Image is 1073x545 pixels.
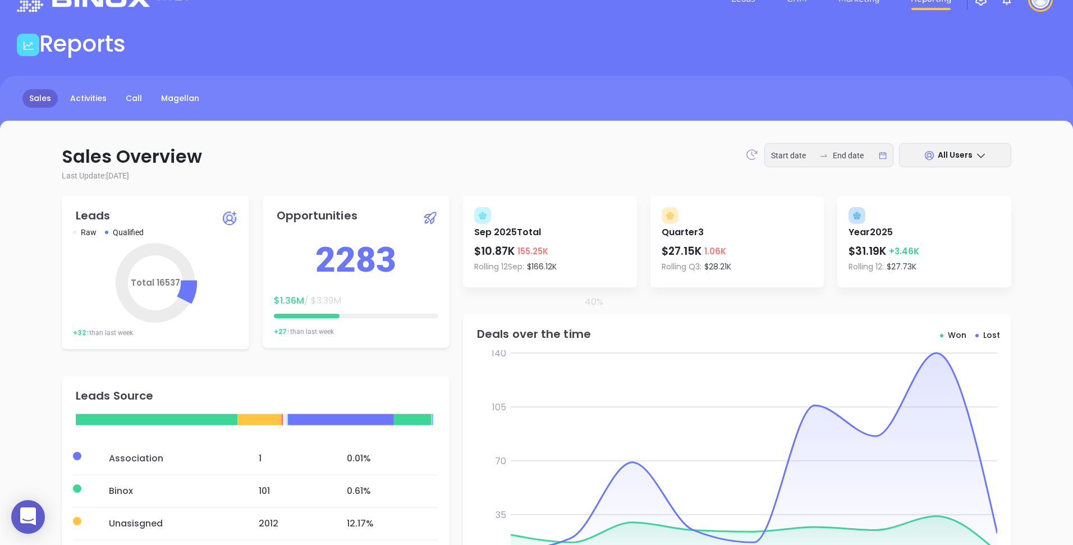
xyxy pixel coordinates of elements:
h4: $27.15K [662,239,726,261]
span: $ 28.21K [701,261,731,272]
span: $ 27.73K [884,261,916,272]
span: 155.25K [515,245,548,258]
span: 1.06K [701,245,726,258]
p: Rolling 12: [849,261,1011,273]
h4: $31.19K [849,239,919,261]
a: Magellan [154,89,206,108]
span: $ 1.36M [274,294,304,307]
p: Last Update: [DATE] [62,170,1011,182]
span: All Users [938,149,973,161]
a: Sales [22,89,58,108]
div: 101 [259,484,320,498]
h4: $10.87K [474,239,548,261]
span: + 3.46K [886,245,919,258]
tspan: 140 [492,347,506,360]
span: than last week [290,327,334,337]
div: 0.61 % [347,484,438,498]
div: 1 [259,452,320,465]
a: Activities [63,89,113,108]
p: Rolling Q 3 : [662,261,824,273]
p: Sep 2025 Total [474,224,541,239]
div: Leads Source [76,390,153,401]
input: Start date [771,149,815,162]
span: $ 166.12K [524,261,557,272]
tspan: 70 [495,455,506,468]
h1: Reports [39,30,126,57]
span: to [819,151,828,160]
span: Won [948,329,966,341]
div: 2012 [259,517,320,530]
span: swap-right [819,151,828,160]
tspan: Total 16537 [131,277,180,288]
p: Quarter 3 [662,224,704,239]
p: Rolling 12 Sep : [474,261,637,273]
p: Sales Overview [62,143,1011,170]
span: 2283 [315,233,396,286]
a: Call [119,89,149,108]
p: Year 2025 [849,224,893,239]
span: Lost [983,329,1000,341]
tspan: 105 [492,401,506,414]
div: Unasisgned [109,517,231,530]
div: Binox [109,484,231,498]
span: + 27 ↑ [274,327,290,337]
div: Opportunities [277,210,357,221]
div: Association [109,452,231,465]
div: 12.17 % [347,517,438,530]
input: End date [833,149,877,162]
div: 40 % [438,295,603,309]
div: 0.01 % [347,452,438,465]
p: / $ 3.39M [274,294,341,308]
div: Deals over the time [477,328,737,340]
div: Leads [76,210,111,221]
tspan: 35 [496,509,506,521]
